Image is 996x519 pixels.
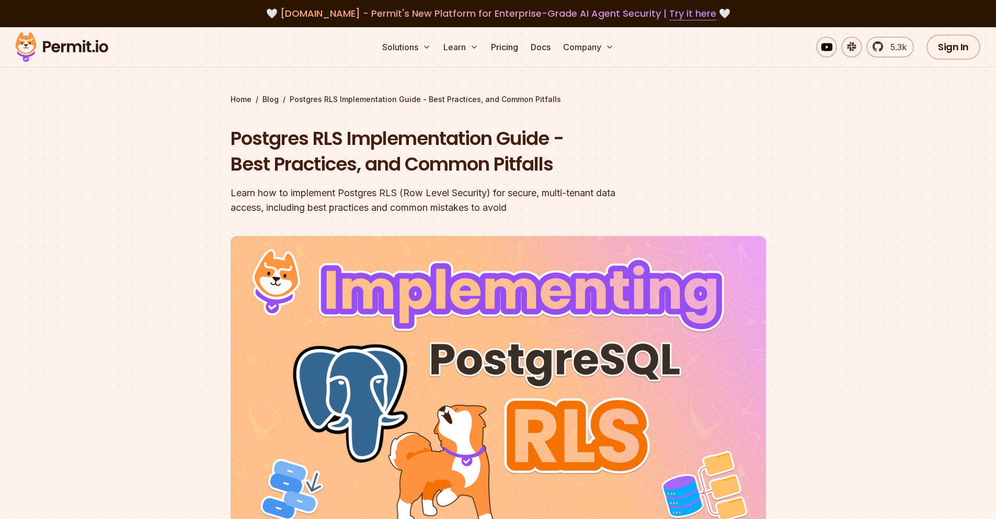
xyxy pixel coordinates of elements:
div: / / [231,94,766,105]
div: Learn how to implement Postgres RLS (Row Level Security) for secure, multi-tenant data access, in... [231,186,632,215]
span: [DOMAIN_NAME] - Permit's New Platform for Enterprise-Grade AI Agent Security | [280,7,716,20]
span: 5.3k [884,41,907,53]
a: Pricing [487,37,522,58]
button: Learn [439,37,483,58]
img: Permit logo [10,29,113,65]
button: Company [559,37,618,58]
button: Solutions [378,37,435,58]
a: Try it here [669,7,716,20]
h1: Postgres RLS Implementation Guide - Best Practices, and Common Pitfalls [231,126,632,177]
a: Sign In [926,35,980,60]
div: 🤍 🤍 [25,6,971,21]
a: Docs [526,37,555,58]
a: Blog [262,94,279,105]
a: 5.3k [866,37,914,58]
a: Home [231,94,251,105]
